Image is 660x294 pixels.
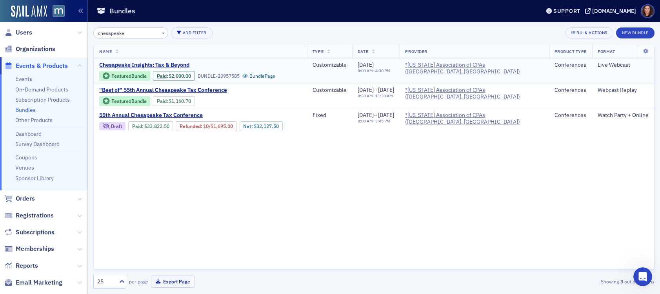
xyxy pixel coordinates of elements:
[99,96,150,106] div: Featured Bundle
[157,73,169,79] span: :
[16,28,32,37] span: Users
[16,261,38,270] span: Reports
[99,87,231,94] span: "Best of" 55th Annual Chesapeake Tax Conference
[47,5,65,18] a: View Homepage
[111,124,122,128] div: Draft
[35,72,144,111] div: I uploaded the materials. I asked [PERSON_NAME] to try earlier and she couldn't, but I'll see if ...
[598,87,649,94] div: Webcast Replay
[15,96,70,103] a: Subscription Products
[15,106,36,113] a: Bundles
[93,27,168,38] input: Search…
[169,98,191,104] span: $1,160.70
[13,55,74,60] div: [PERSON_NAME] • [DATE]
[157,98,167,104] a: Paid
[176,121,236,131] div: Refunded: 278 - $3382250
[405,62,543,75] span: *Maryland Association of CPAs (Timonium, MD)
[16,245,54,253] span: Memberships
[405,112,543,126] a: *[US_STATE] Association of CPAs ([GEOGRAPHIC_DATA], [GEOGRAPHIC_DATA])
[313,87,347,94] div: Customizable
[405,87,543,100] a: *[US_STATE] Association of CPAs ([GEOGRAPHIC_DATA], [GEOGRAPHIC_DATA])
[135,231,147,243] button: Send a message…
[132,123,144,129] span: :
[358,93,373,99] time: 8:30 AM
[473,278,655,285] div: Showing out of items
[313,49,324,54] span: Type
[616,29,655,36] a: New Bundle
[157,98,169,104] span: :
[97,278,115,286] div: 25
[11,5,47,18] a: SailAMX
[16,62,68,70] span: Events & Products
[4,228,55,237] a: Subscriptions
[378,86,394,93] span: [DATE]
[4,211,54,220] a: Registrations
[153,96,195,106] div: Paid: 9 - $116070
[211,123,233,129] span: $1,695.00
[405,87,543,100] span: *Maryland Association of CPAs (Timonium, MD)
[38,10,76,18] p: Active 20h ago
[123,3,138,18] button: Home
[592,7,636,15] div: [DOMAIN_NAME]
[4,194,35,203] a: Orders
[15,141,60,148] a: Survey Dashboard
[405,62,543,75] a: *[US_STATE] Association of CPAs ([GEOGRAPHIC_DATA], [GEOGRAPHIC_DATA])
[358,118,373,124] time: 8:00 AM
[28,212,151,245] div: Just checking back on this. Will we be responsible for this or will you all do this for us (chang...
[111,99,147,103] div: Featured Bundle
[129,278,148,285] label: per page
[243,123,254,129] span: Net :
[375,118,390,124] time: 3:45 PM
[358,112,395,119] div: –
[358,119,395,124] div: –
[38,4,89,10] h1: [PERSON_NAME]
[25,234,31,240] button: Emoji picker
[99,112,231,119] span: 55th Annual Chesapeake Tax Conference
[138,3,152,17] div: Close
[242,73,275,79] a: BundlePage
[111,74,147,78] div: Featured Bundle
[15,130,42,137] a: Dashboard
[99,49,112,54] span: Name
[555,49,587,54] span: Product Type
[128,121,173,131] div: Paid: 278 - $3382250
[358,49,368,54] span: Date
[358,68,390,73] div: –
[358,93,395,99] div: –
[375,93,393,99] time: 11:30 AM
[240,121,283,131] div: Net: $3212750
[555,87,587,94] div: Conferences
[616,27,655,38] button: New Bundle
[6,68,151,122] div: Natalie says…
[99,62,231,69] span: Chesapeake Insights: Tax & Beyond
[180,123,203,129] span: :
[15,117,53,124] a: Other Products
[378,111,394,119] span: [DATE]
[16,278,62,287] span: Email Marketing
[109,6,135,16] h1: Bundles
[28,68,151,115] div: I uploaded the materials. I asked [PERSON_NAME] to try earlier and she couldn't, but I'll see if ...
[313,62,347,69] div: Customizable
[16,194,35,203] span: Orders
[99,71,150,81] div: Featured Bundle
[15,86,68,93] a: On-Demand Products
[555,62,587,69] div: Conferences
[171,27,213,38] button: Add Filter
[598,49,615,54] span: Format
[4,28,32,37] a: Users
[50,234,56,240] button: Start recording
[15,75,32,82] a: Events
[553,7,580,15] div: Support
[28,132,151,195] div: Just met with [PERSON_NAME]. Are these changes to the google drive folder structure something we ...
[6,212,151,246] div: Natalie says…
[4,45,55,53] a: Organizations
[132,123,142,129] a: Paid
[598,112,649,119] div: Watch Party + Online
[6,202,151,212] div: [DATE]
[358,86,374,93] span: [DATE]
[53,5,65,17] img: SailAMX
[4,261,38,270] a: Reports
[37,234,44,240] button: Gif picker
[151,276,195,288] button: Export Page
[576,31,607,35] div: Bulk Actions
[180,123,201,129] a: Refunded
